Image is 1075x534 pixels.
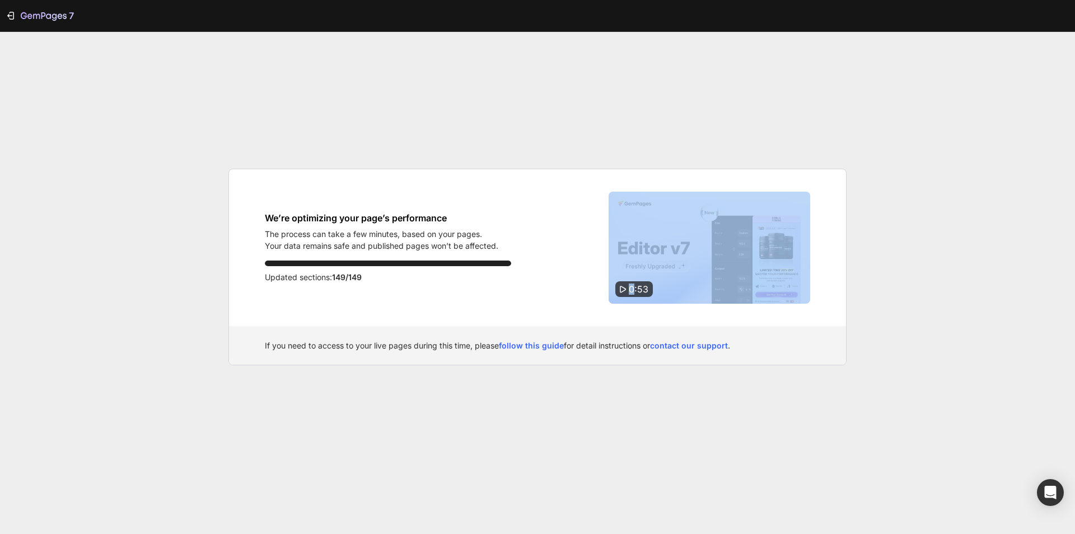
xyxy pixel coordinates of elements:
img: Video thumbnail [609,192,810,304]
div: If you need to access to your live pages during this time, please for detail instructions or . [265,340,810,351]
p: 7 [69,9,74,22]
p: Your data remains safe and published pages won’t be affected. [265,240,498,252]
h1: We’re optimizing your page’s performance [265,211,498,225]
span: 0:53 [629,284,648,295]
p: The process can take a few minutes, based on your pages. [265,228,498,240]
a: follow this guide [499,341,564,350]
p: Updated sections: [265,271,511,284]
div: Open Intercom Messenger [1037,479,1064,506]
span: 149/149 [332,272,362,282]
a: contact our support [650,341,728,350]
